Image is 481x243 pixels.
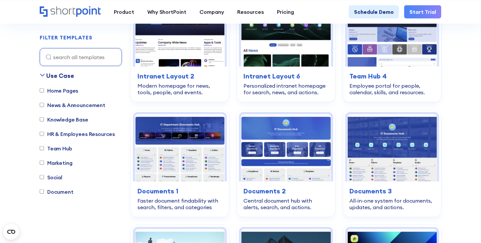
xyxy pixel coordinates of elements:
[350,82,435,96] div: Employee portal for people, calendar, skills, and resources.
[40,175,44,179] input: Social
[199,8,224,16] div: Company
[40,6,101,17] a: Home
[241,114,331,182] img: Documents 2 – Document Management Template: Central document hub with alerts, search, and actions.
[46,71,74,80] div: Use Case
[40,173,62,181] label: Social
[40,130,115,138] label: HR & Employees Resources
[40,189,44,194] input: Document
[270,5,301,18] a: Pricing
[40,35,93,40] div: FILTER TEMPLATES
[40,161,44,165] input: Marketing
[147,8,186,16] div: Why ShortPoint
[40,88,44,93] input: Home Pages
[243,82,328,96] div: Personalized intranet homepage for search, news, and actions.
[40,103,44,107] input: News & Announcement
[277,8,294,16] div: Pricing
[350,186,435,196] h3: Documents 3
[231,5,270,18] a: Resources
[137,186,222,196] h3: Documents 1
[40,117,44,121] input: Knowledge Base
[404,5,441,18] a: Start Trial
[40,132,44,136] input: HR & Employees Resources
[243,197,328,210] div: Central document hub with alerts, search, and actions.
[40,188,73,195] label: Document
[40,86,78,94] label: Home Pages
[350,71,435,81] h3: Team Hub 4
[40,146,44,150] input: Team Hub
[448,211,481,243] iframe: Chat Widget
[141,5,193,18] a: Why ShortPoint
[243,186,328,196] h3: Documents 2
[349,5,399,18] a: Schedule Demo
[137,197,222,210] div: Faster document findability with search, filters, and categories
[448,211,481,243] div: Widget de chat
[243,71,328,81] h3: Intranet Layout 6
[107,5,141,18] a: Product
[131,110,229,217] a: Documents 1 – SharePoint Document Library Template: Faster document findability with search, filt...
[114,8,134,16] div: Product
[40,48,122,66] input: search all templates
[135,114,225,182] img: Documents 1 – SharePoint Document Library Template: Faster document findability with search, filt...
[137,82,222,96] div: Modern homepage for news, tools, people, and events.
[343,110,441,217] a: Documents 3 – Document Management System Template: All-in-one system for documents, updates, and ...
[193,5,231,18] a: Company
[40,115,88,123] label: Knowledge Base
[40,144,72,152] label: Team Hub
[40,101,105,109] label: News & Announcement
[350,197,435,210] div: All-in-one system for documents, updates, and actions.
[3,224,19,240] button: Open CMP widget
[237,8,264,16] div: Resources
[137,71,222,81] h3: Intranet Layout 2
[237,110,335,217] a: Documents 2 – Document Management Template: Central document hub with alerts, search, and actions...
[40,159,73,166] label: Marketing
[347,114,437,182] img: Documents 3 – Document Management System Template: All-in-one system for documents, updates, and ...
